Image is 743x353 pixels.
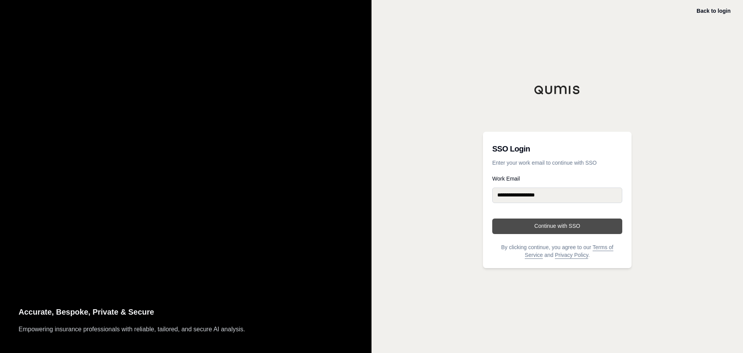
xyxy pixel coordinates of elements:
p: Accurate, Bespoke, Private & Secure [19,306,353,319]
label: Work Email [492,176,622,181]
p: Empowering insurance professionals with reliable, tailored, and secure AI analysis. [19,324,353,334]
h3: SSO Login [492,141,622,157]
a: Terms of Service [525,244,613,258]
a: Privacy Policy [555,252,588,258]
img: Qumis [534,85,580,95]
p: Enter your work email to continue with SSO [492,159,622,167]
button: Continue with SSO [492,219,622,234]
p: By clicking continue, you agree to our and . [492,243,622,259]
a: Back to login [697,8,731,14]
